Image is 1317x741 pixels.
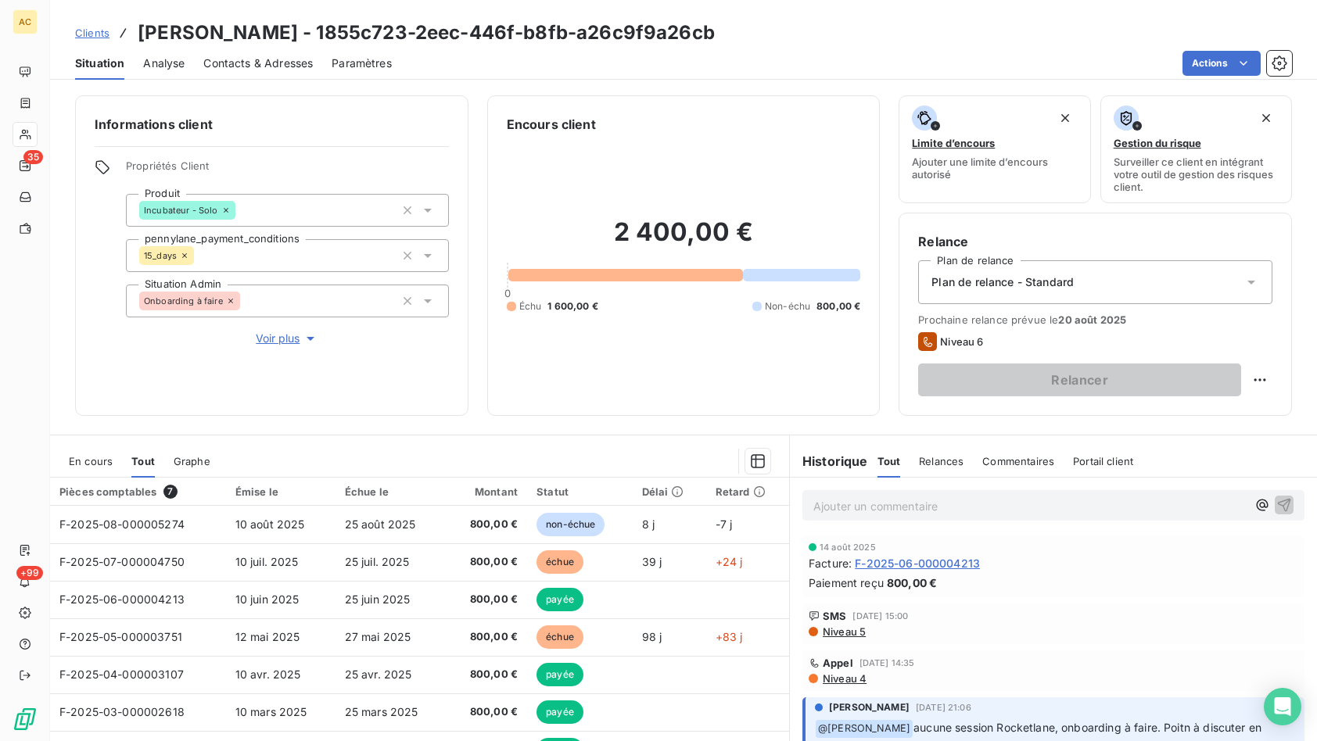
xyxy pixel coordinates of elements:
span: Paramètres [332,55,392,71]
span: 10 mars 2025 [235,705,307,718]
span: 1 600,00 € [547,299,598,313]
div: Open Intercom Messenger [1264,688,1301,725]
button: Voir plus [126,330,449,347]
span: 25 avr. 2025 [345,668,412,681]
span: 10 août 2025 [235,517,305,531]
span: +83 j [716,630,743,643]
span: échue [536,625,583,649]
span: 800,00 € [456,667,518,682]
span: Niveau 6 [940,335,983,348]
span: Échu [519,299,542,313]
h6: Relance [918,232,1272,251]
span: non-échue [536,513,605,536]
span: 800,00 € [456,704,518,720]
span: Propriétés Client [126,159,449,181]
span: 39 j [642,555,662,568]
span: 25 août 2025 [345,517,416,531]
h3: [PERSON_NAME] - 1855c723-2eec-446f-b8fb-a26c9f9a26cb [138,19,715,47]
span: Relances [919,455,964,467]
span: 20 août 2025 [1058,313,1126,326]
span: 10 avr. 2025 [235,668,301,681]
span: Graphe [174,455,210,467]
span: F-2025-06-000004213 [59,592,185,606]
div: Montant [456,485,518,498]
span: 7 [163,485,178,499]
span: 14 août 2025 [820,542,876,552]
span: 800,00 € [456,517,518,532]
input: Ajouter une valeur [235,203,248,217]
span: Clients [75,27,109,39]
span: F-2025-04-000003107 [59,668,184,681]
span: [PERSON_NAME] [829,700,910,714]
span: 8 j [642,517,655,531]
span: Voir plus [256,331,318,346]
span: F-2025-05-000003751 [59,630,182,643]
span: 27 mai 2025 [345,630,411,643]
div: Pièces comptables [59,485,217,499]
span: Gestion du risque [1114,137,1201,149]
span: 800,00 € [456,592,518,607]
button: Relancer [918,363,1241,396]
div: Échue le [345,485,437,498]
button: Actions [1182,51,1261,76]
span: Plan de relance - Standard [931,274,1074,290]
span: [DATE] 15:00 [852,611,908,621]
span: Analyse [143,55,185,71]
a: Clients [75,25,109,41]
span: Facture : [809,555,852,571]
div: Statut [536,485,623,498]
span: payée [536,700,583,724]
span: Niveau 5 [821,625,866,638]
span: 800,00 € [816,299,860,313]
span: Onboarding à faire [144,296,223,306]
span: Portail client [1073,455,1133,467]
span: Limite d’encours [912,137,995,149]
div: AC [13,9,38,34]
div: Retard [716,485,780,498]
span: Contacts & Adresses [203,55,313,71]
span: SMS [823,610,846,622]
span: F-2025-06-000004213 [855,555,980,571]
span: +24 j [716,555,743,568]
span: En cours [69,455,113,467]
span: 10 juin 2025 [235,592,300,606]
div: Délai [642,485,697,498]
span: Prochaine relance prévue le [918,313,1272,326]
span: 15_days [144,251,177,260]
input: Ajouter une valeur [240,294,253,308]
button: Limite d’encoursAjouter une limite d’encours autorisé [899,95,1090,203]
span: @ [PERSON_NAME] [816,720,913,738]
span: 25 mars 2025 [345,705,418,718]
span: Situation [75,55,124,71]
h2: 2 400,00 € [507,217,861,263]
span: 800,00 € [887,575,937,591]
span: [DATE] 21:06 [916,703,971,712]
input: Ajouter une valeur [194,249,206,263]
span: Appel [823,657,853,669]
span: -7 j [716,517,733,531]
div: Émise le [235,485,326,498]
span: Non-échu [765,299,810,313]
button: Gestion du risqueSurveiller ce client en intégrant votre outil de gestion des risques client. [1100,95,1292,203]
span: Niveau 4 [821,672,867,685]
span: 10 juil. 2025 [235,555,299,568]
span: Surveiller ce client en intégrant votre outil de gestion des risques client. [1114,156,1279,193]
span: 25 juin 2025 [345,592,411,606]
span: payée [536,663,583,686]
span: 12 mai 2025 [235,630,300,643]
span: 800,00 € [456,629,518,645]
span: F-2025-03-000002618 [59,705,185,718]
span: F-2025-07-000004750 [59,555,185,568]
span: 0 [504,287,511,299]
span: 800,00 € [456,554,518,570]
h6: Informations client [95,115,449,134]
span: 25 juil. 2025 [345,555,410,568]
span: Commentaires [982,455,1054,467]
span: Ajouter une limite d’encours autorisé [912,156,1077,181]
span: Tout [877,455,901,467]
span: F-2025-08-000005274 [59,517,185,531]
span: 35 [23,150,43,164]
span: 98 j [642,630,662,643]
span: +99 [16,566,43,580]
span: payée [536,588,583,611]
